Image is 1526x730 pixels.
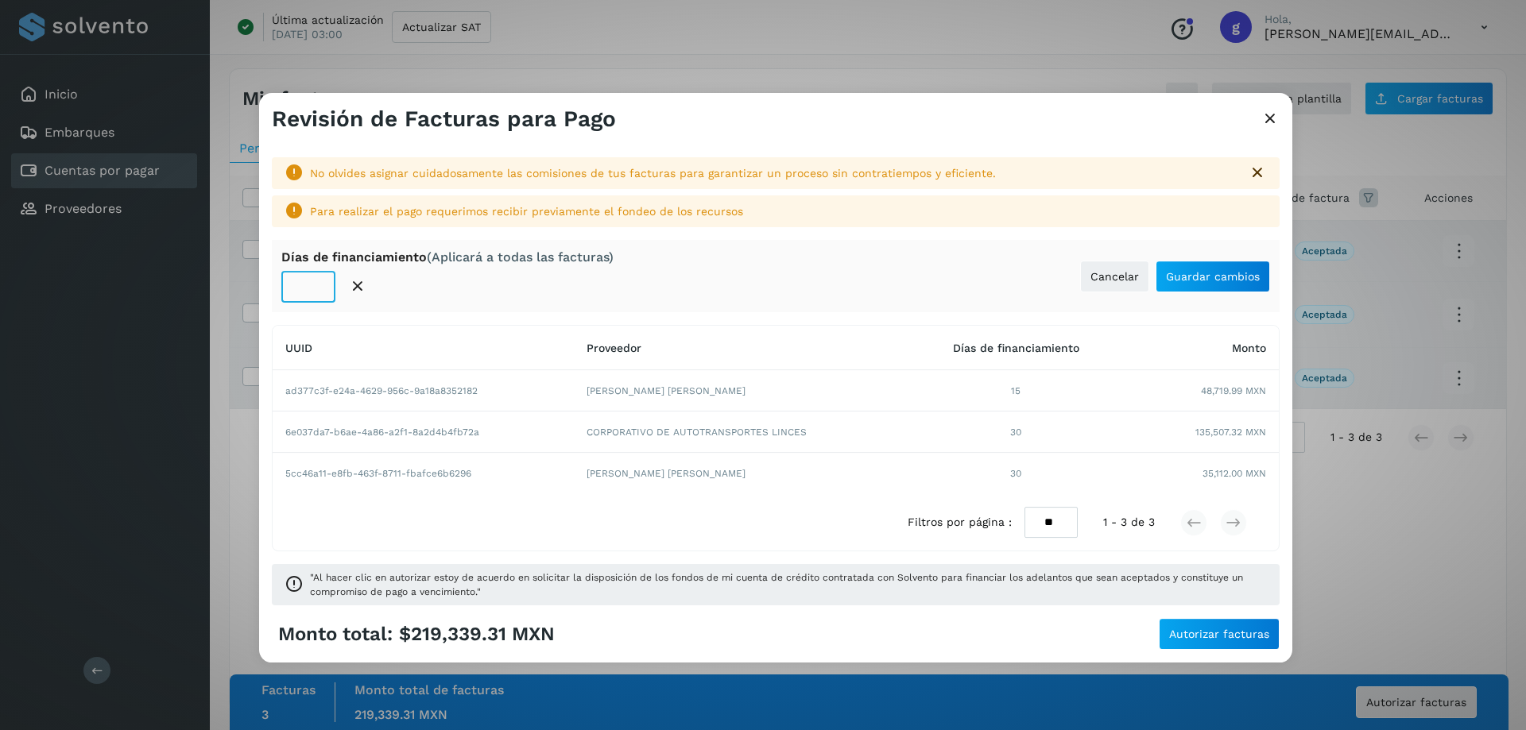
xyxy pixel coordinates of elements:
[427,249,614,265] span: (Aplicará a todas las facturas)
[574,453,912,494] td: [PERSON_NAME] [PERSON_NAME]
[1195,425,1266,439] span: 135,507.32 MXN
[310,203,1267,220] div: Para realizar el pago requerimos recibir previamente el fondeo de los recursos
[953,342,1079,354] span: Días de financiamiento
[1090,271,1139,282] span: Cancelar
[310,165,1235,182] div: No olvides asignar cuidadosamente las comisiones de tus facturas para garantizar un proceso sin c...
[912,453,1121,494] td: 30
[1156,261,1270,292] button: Guardar cambios
[272,106,616,133] h3: Revisión de Facturas para Pago
[912,370,1121,411] td: 15
[1103,514,1155,531] span: 1 - 3 de 3
[912,411,1121,453] td: 30
[1080,261,1149,292] button: Cancelar
[1159,618,1280,650] button: Autorizar facturas
[278,623,393,646] span: Monto total:
[587,342,641,354] span: Proveedor
[310,570,1267,599] span: "Al hacer clic en autorizar estoy de acuerdo en solicitar la disposición de los fondos de mi cuen...
[1166,271,1260,282] span: Guardar cambios
[574,370,912,411] td: [PERSON_NAME] [PERSON_NAME]
[1169,628,1269,639] span: Autorizar facturas
[1201,384,1266,398] span: 48,719.99 MXN
[273,411,574,453] td: 6e037da7-b6ae-4a86-a2f1-8a2d4b4fb72a
[281,249,614,265] div: Días de financiamiento
[1203,466,1266,481] span: 35,112.00 MXN
[273,370,574,411] td: ad377c3f-e24a-4629-956c-9a18a8352182
[273,453,574,494] td: 5cc46a11-e8fb-463f-8711-fbafce6b6296
[285,342,312,354] span: UUID
[399,623,555,646] span: $219,339.31 MXN
[1232,342,1266,354] span: Monto
[908,514,1012,531] span: Filtros por página :
[574,411,912,453] td: CORPORATIVO DE AUTOTRANSPORTES LINCES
